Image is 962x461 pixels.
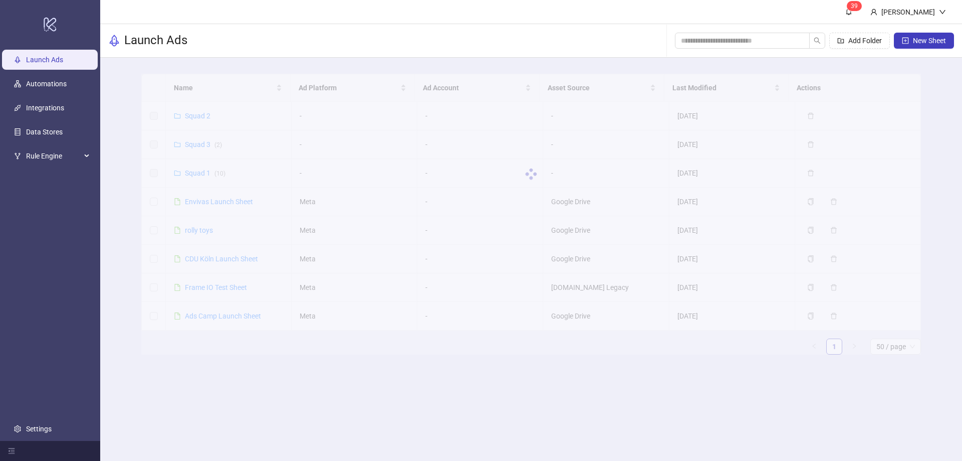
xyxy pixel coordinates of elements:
[877,7,939,18] div: [PERSON_NAME]
[26,128,63,136] a: Data Stores
[26,146,81,167] span: Rule Engine
[870,9,877,16] span: user
[845,8,852,15] span: bell
[837,37,844,44] span: folder-add
[851,3,854,10] span: 3
[939,9,946,16] span: down
[848,37,882,45] span: Add Folder
[894,33,954,49] button: New Sheet
[902,37,909,44] span: plus-square
[14,153,21,160] span: fork
[847,1,862,11] sup: 39
[26,104,64,112] a: Integrations
[913,37,946,45] span: New Sheet
[26,425,52,433] a: Settings
[829,33,890,49] button: Add Folder
[814,37,821,44] span: search
[26,56,63,64] a: Launch Ads
[854,3,858,10] span: 9
[8,447,15,454] span: menu-fold
[108,35,120,47] span: rocket
[26,80,67,88] a: Automations
[124,33,187,49] h3: Launch Ads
